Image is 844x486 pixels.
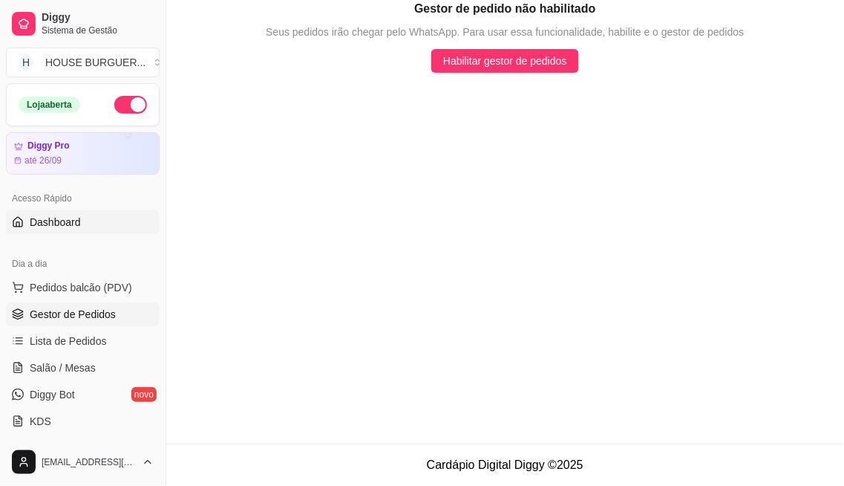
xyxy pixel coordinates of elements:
[6,6,160,42] a: DiggySistema de Gestão
[266,24,744,40] span: Seus pedidos irão chegar pelo WhatsApp. Para usar essa funcionalidade, habilite e o gestor de ped...
[24,155,62,166] article: até 26/09
[42,456,136,468] span: [EMAIL_ADDRESS][DOMAIN_NAME]
[27,140,70,152] article: Diggy Pro
[6,383,160,406] a: Diggy Botnovo
[30,387,75,402] span: Diggy Bot
[45,55,145,70] div: HOUSE BURGUER ...
[30,334,107,349] span: Lista de Pedidos
[6,329,160,353] a: Lista de Pedidos
[166,444,844,486] footer: Cardápio Digital Diggy © 2025
[443,53,567,69] span: Habilitar gestor de pedidos
[42,11,154,25] span: Diggy
[30,360,96,375] span: Salão / Mesas
[6,187,160,210] div: Acesso Rápido
[6,252,160,276] div: Dia a dia
[431,49,579,73] button: Habilitar gestor de pedidos
[30,307,116,322] span: Gestor de Pedidos
[30,215,81,230] span: Dashboard
[30,414,51,429] span: KDS
[30,280,132,295] span: Pedidos balcão (PDV)
[114,96,147,114] button: Alterar Status
[6,356,160,380] a: Salão / Mesas
[6,409,160,433] a: KDS
[6,48,160,77] button: Select a team
[6,210,160,234] a: Dashboard
[6,132,160,175] a: Diggy Proaté 26/09
[6,276,160,299] button: Pedidos balcão (PDV)
[19,55,33,70] span: H
[19,97,80,113] div: Loja aberta
[42,25,154,36] span: Sistema de Gestão
[6,444,160,480] button: [EMAIL_ADDRESS][DOMAIN_NAME]
[6,302,160,326] a: Gestor de Pedidos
